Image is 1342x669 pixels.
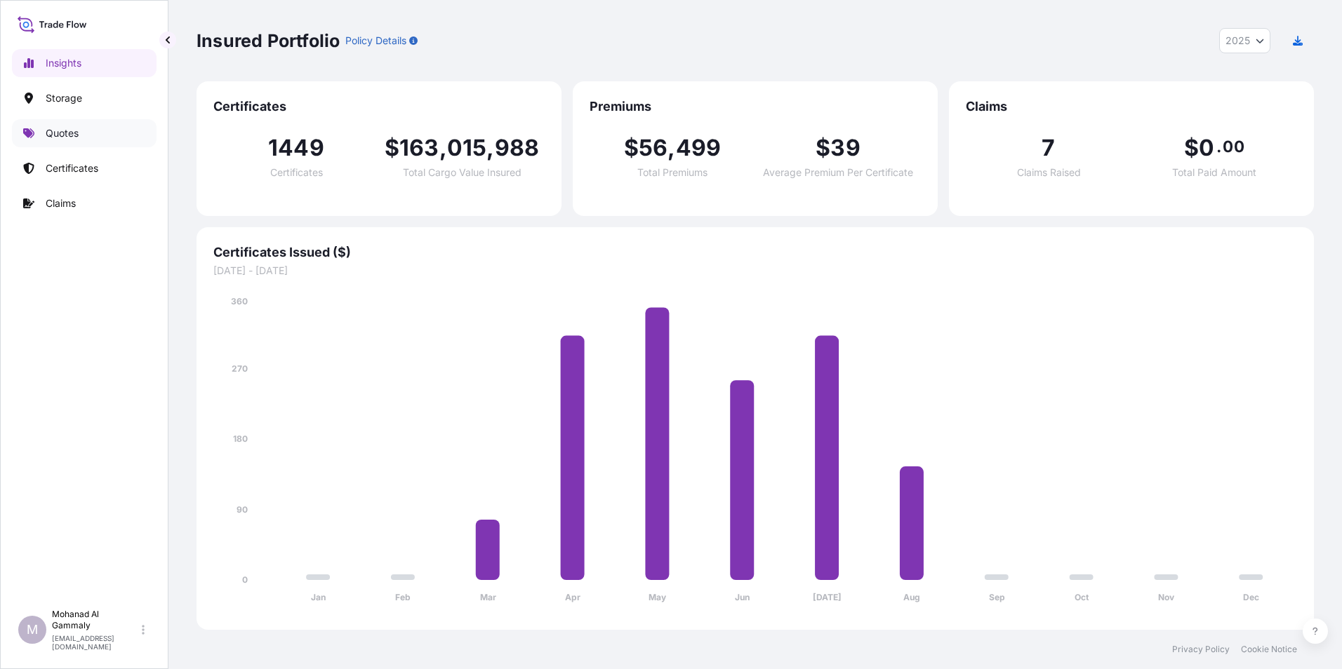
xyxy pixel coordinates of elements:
[1075,592,1089,602] tspan: Oct
[12,154,157,182] a: Certificates
[639,137,667,159] span: 56
[966,98,1297,115] span: Claims
[1223,141,1244,152] span: 00
[270,168,323,177] span: Certificates
[385,137,399,159] span: $
[813,592,842,602] tspan: [DATE]
[403,168,521,177] span: Total Cargo Value Insured
[12,119,157,147] a: Quotes
[439,137,447,159] span: ,
[311,592,326,602] tspan: Jan
[46,56,81,70] p: Insights
[12,49,157,77] a: Insights
[1243,592,1259,602] tspan: Dec
[495,137,540,159] span: 988
[816,137,830,159] span: $
[480,592,496,602] tspan: Mar
[447,137,487,159] span: 015
[667,137,675,159] span: ,
[46,126,79,140] p: Quotes
[1199,137,1214,159] span: 0
[27,623,38,637] span: M
[268,137,324,159] span: 1449
[242,574,248,585] tspan: 0
[237,504,248,515] tspan: 90
[1017,168,1081,177] span: Claims Raised
[637,168,707,177] span: Total Premiums
[1158,592,1175,602] tspan: Nov
[232,363,248,374] tspan: 270
[1216,141,1221,152] span: .
[763,168,913,177] span: Average Premium Per Certificate
[46,196,76,210] p: Claims
[1172,168,1256,177] span: Total Paid Amount
[231,296,248,306] tspan: 360
[624,137,639,159] span: $
[989,592,1005,602] tspan: Sep
[486,137,494,159] span: ,
[1219,28,1270,53] button: Year Selector
[649,592,667,602] tspan: May
[52,609,139,631] p: Mohanad Al Gammaly
[345,34,406,48] p: Policy Details
[46,91,82,105] p: Storage
[903,592,920,602] tspan: Aug
[197,29,340,52] p: Insured Portfolio
[565,592,580,602] tspan: Apr
[676,137,722,159] span: 499
[1184,137,1199,159] span: $
[1172,644,1230,655] a: Privacy Policy
[233,433,248,444] tspan: 180
[590,98,921,115] span: Premiums
[12,189,157,217] a: Claims
[213,264,1297,278] span: [DATE] - [DATE]
[46,161,98,175] p: Certificates
[395,592,411,602] tspan: Feb
[1225,34,1250,48] span: 2025
[213,244,1297,261] span: Certificates Issued ($)
[399,137,439,159] span: 163
[735,592,750,602] tspan: Jun
[830,137,860,159] span: 39
[1241,644,1297,655] a: Cookie Notice
[213,98,545,115] span: Certificates
[12,84,157,112] a: Storage
[52,634,139,651] p: [EMAIL_ADDRESS][DOMAIN_NAME]
[1042,137,1055,159] span: 7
